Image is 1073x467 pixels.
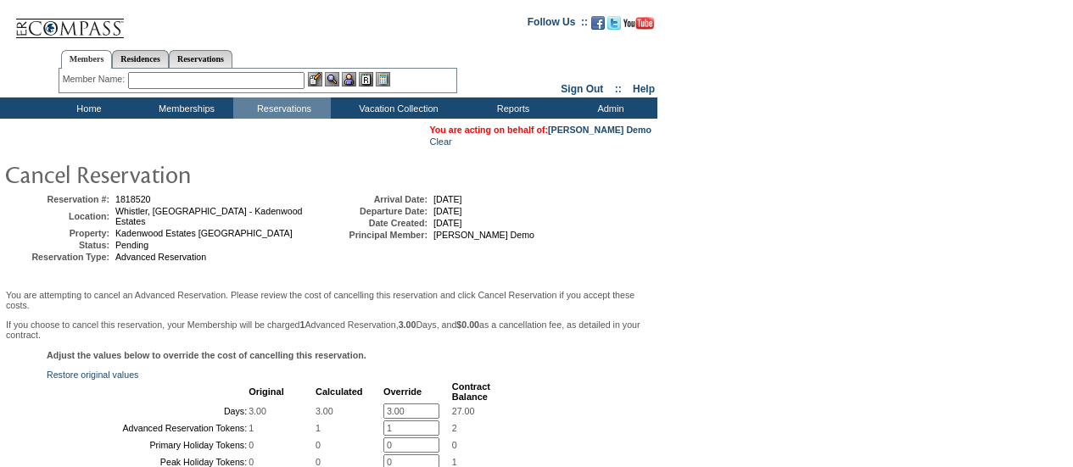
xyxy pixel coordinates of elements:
[63,72,128,86] div: Member Name:
[452,440,457,450] span: 0
[429,125,651,135] span: You are acting on behalf of:
[316,457,321,467] span: 0
[452,457,457,467] span: 1
[452,423,457,433] span: 2
[115,240,148,250] span: Pending
[591,21,605,31] a: Become our fan on Facebook
[115,228,293,238] span: Kadenwood Estates [GEOGRAPHIC_DATA]
[429,136,451,147] a: Clear
[233,97,331,119] td: Reservations
[433,206,462,216] span: [DATE]
[48,403,247,419] td: Days:
[342,72,356,86] img: Impersonate
[326,194,428,204] td: Arrival Date:
[615,83,622,95] span: ::
[325,72,339,86] img: View
[326,206,428,216] td: Departure Date:
[115,252,206,262] span: Advanced Reservation
[633,83,655,95] a: Help
[169,50,232,68] a: Reservations
[359,72,373,86] img: Reservations
[316,440,321,450] span: 0
[61,50,113,69] a: Members
[528,14,588,35] td: Follow Us ::
[115,206,303,226] span: Whistler, [GEOGRAPHIC_DATA] - Kadenwood Estates
[47,370,138,380] a: Restore original values
[6,290,651,310] p: You are attempting to cancel an Advanced Reservation. Please review the cost of cancelling this r...
[623,21,654,31] a: Subscribe to our YouTube Channel
[316,406,333,416] span: 3.00
[456,320,479,330] b: $0.00
[4,157,344,191] img: pgTtlCancelRes.gif
[376,72,390,86] img: b_calculator.gif
[8,194,109,204] td: Reservation #:
[249,423,254,433] span: 1
[452,406,475,416] span: 27.00
[115,194,151,204] span: 1818520
[8,206,109,226] td: Location:
[112,50,169,68] a: Residences
[326,230,428,240] td: Principal Member:
[548,125,651,135] a: [PERSON_NAME] Demo
[249,406,266,416] span: 3.00
[8,240,109,250] td: Status:
[48,437,247,453] td: Primary Holiday Tokens:
[8,252,109,262] td: Reservation Type:
[462,97,560,119] td: Reports
[249,386,284,397] b: Original
[316,423,321,433] span: 1
[433,218,462,228] span: [DATE]
[14,4,125,39] img: Compass Home
[399,320,416,330] b: 3.00
[249,457,254,467] span: 0
[47,350,366,360] b: Adjust the values below to override the cost of cancelling this reservation.
[560,97,657,119] td: Admin
[607,21,621,31] a: Follow us on Twitter
[591,16,605,30] img: Become our fan on Facebook
[452,381,490,402] b: Contract Balance
[38,97,136,119] td: Home
[300,320,305,330] b: 1
[623,17,654,30] img: Subscribe to our YouTube Channel
[607,16,621,30] img: Follow us on Twitter
[383,386,422,397] b: Override
[316,386,363,397] b: Calculated
[561,83,603,95] a: Sign Out
[249,440,254,450] span: 0
[326,218,428,228] td: Date Created:
[308,72,322,86] img: b_edit.gif
[6,320,651,340] p: If you choose to cancel this reservation, your Membership will be charged Advanced Reservation, D...
[136,97,233,119] td: Memberships
[433,194,462,204] span: [DATE]
[331,97,462,119] td: Vacation Collection
[8,228,109,238] td: Property:
[433,230,534,240] span: [PERSON_NAME] Demo
[48,420,247,436] td: Advanced Reservation Tokens:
